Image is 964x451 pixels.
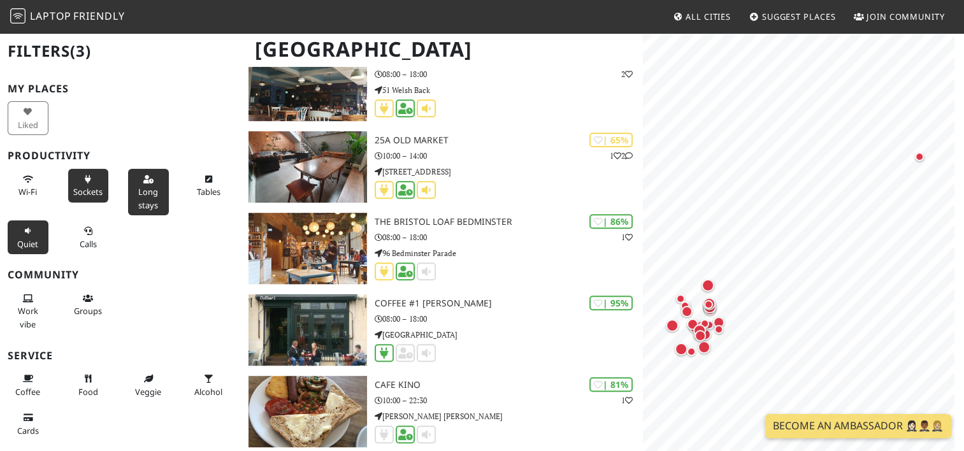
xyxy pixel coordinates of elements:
button: Alcohol [189,368,229,402]
h3: Community [8,269,233,281]
h3: Service [8,350,233,362]
img: LaptopFriendly [10,8,25,24]
h3: 25A Old Market [375,135,642,146]
span: Work-friendly tables [197,186,220,197]
h1: [GEOGRAPHIC_DATA] [245,32,640,67]
button: Tables [189,169,229,203]
div: Map marker [703,301,721,319]
p: 51 Welsh Back [375,84,642,96]
div: Map marker [693,324,711,342]
div: Map marker [700,319,716,334]
a: 25A Old Market | 65% 12 25A Old Market 10:00 – 14:00 [STREET_ADDRESS] [241,131,642,203]
div: Map marker [675,343,693,361]
span: Quiet [17,238,38,250]
a: LaptopFriendly LaptopFriendly [10,6,125,28]
a: All Cities [668,5,736,28]
a: The Bristol Loaf Bedminster | 86% 1 The Bristol Loaf Bedminster 08:00 – 18:00 96 Bedminster Parade [241,213,642,284]
div: Map marker [682,301,697,317]
span: Long stays [138,186,158,210]
div: Map marker [693,330,709,345]
h3: My Places [8,83,233,95]
span: Group tables [74,305,102,317]
span: Food [78,386,98,397]
div: Map marker [695,320,713,338]
p: 08:00 – 18:00 [375,313,642,325]
span: People working [18,305,38,329]
span: (3) [70,40,91,61]
button: Calls [68,220,109,254]
img: The Bristol Loaf Bedminster [248,213,367,284]
div: Map marker [915,152,930,168]
button: Cards [8,407,48,441]
button: Groups [68,288,109,322]
h3: Productivity [8,150,233,162]
div: Map marker [687,347,702,362]
div: | 95% [589,296,633,310]
div: Map marker [689,320,707,338]
div: Map marker [694,330,711,347]
p: [PERSON_NAME] [PERSON_NAME] [375,410,642,422]
div: Map marker [700,329,716,345]
p: 96 Bedminster Parade [375,247,642,259]
div: Map marker [701,279,719,297]
a: Coffee#1 Welsh Back | 65% 2 Coffee#1 Welsh Back 08:00 – 18:00 51 Welsh Back [241,50,642,121]
span: Power sockets [73,186,103,197]
a: Become an Ambassador 🤵🏻‍♀️🤵🏾‍♂️🤵🏼‍♀️ [765,414,951,438]
span: Suggest Places [762,11,836,22]
div: Map marker [676,294,691,310]
span: Stable Wi-Fi [18,186,37,197]
img: 25A Old Market [248,131,367,203]
div: Map marker [703,297,721,315]
span: Credit cards [17,425,39,436]
button: Long stays [128,169,169,215]
span: Join Community [867,11,945,22]
button: Veggie [128,368,169,402]
div: Map marker [681,306,698,322]
button: Sockets [68,169,109,203]
p: [STREET_ADDRESS] [375,166,642,178]
span: All Cities [686,11,731,22]
a: Cafe Kino | 81% 1 Cafe Kino 10:00 – 22:30 [PERSON_NAME] [PERSON_NAME] [241,376,642,447]
div: | 86% [589,214,633,229]
div: Map marker [687,319,703,335]
button: Wi-Fi [8,169,48,203]
span: Coffee [15,386,40,397]
h3: Cafe Kino [375,380,642,390]
div: Map marker [680,301,696,317]
span: Alcohol [194,386,222,397]
p: 1 [621,231,633,243]
button: Coffee [8,368,48,402]
div: Map marker [714,325,730,340]
span: Laptop [30,9,71,23]
span: Veggie [135,386,161,397]
h3: Coffee #1 [PERSON_NAME] [375,298,642,309]
a: Coffee #1 Clifton | 95% Coffee #1 [PERSON_NAME] 08:00 – 18:00 [GEOGRAPHIC_DATA] [241,294,642,366]
img: Coffee #1 Clifton [248,294,367,366]
div: | 81% [589,377,633,392]
img: Cafe Kino [248,376,367,447]
div: | 65% [589,132,633,147]
img: Coffee#1 Welsh Back [248,50,367,121]
div: Map marker [704,304,721,320]
a: Join Community [849,5,950,28]
button: Quiet [8,220,48,254]
h3: The Bristol Loaf Bedminster [375,217,642,227]
p: 10:00 – 14:00 [375,150,642,162]
button: Work vibe [8,288,48,334]
p: [GEOGRAPHIC_DATA] [375,329,642,341]
div: Map marker [698,322,714,337]
div: Map marker [666,319,684,337]
span: Video/audio calls [80,238,97,250]
button: Food [68,368,109,402]
div: Map marker [704,300,719,315]
p: 08:00 – 18:00 [375,231,642,243]
p: 1 [621,394,633,406]
a: Suggest Places [744,5,841,28]
span: Friendly [73,9,124,23]
p: 1 2 [610,150,633,162]
h2: Filters [8,32,233,71]
p: 10:00 – 22:30 [375,394,642,406]
div: Map marker [698,341,716,359]
div: Map marker [713,317,730,333]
